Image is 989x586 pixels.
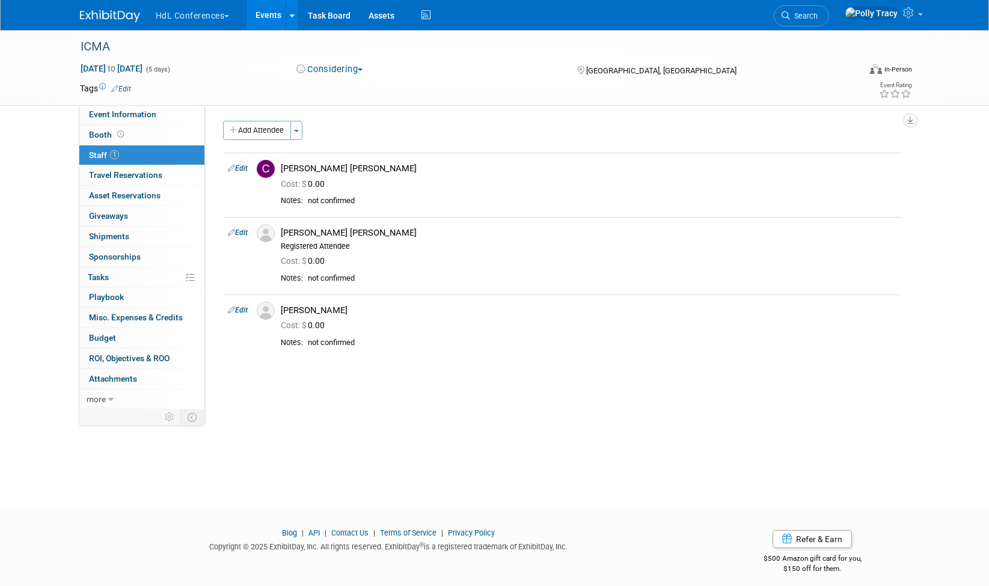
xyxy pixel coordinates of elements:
[331,528,369,537] a: Contact Us
[79,145,204,165] a: Staff1
[281,305,896,316] div: [PERSON_NAME]
[89,150,119,160] span: Staff
[789,63,913,81] div: Event Format
[76,36,842,58] div: ICMA
[87,394,106,404] span: more
[79,369,204,389] a: Attachments
[89,130,126,139] span: Booth
[228,228,248,237] a: Edit
[180,409,204,425] td: Toggle Event Tabs
[79,186,204,206] a: Asset Reservations
[88,272,109,282] span: Tasks
[299,528,307,537] span: |
[79,267,204,287] a: Tasks
[89,252,141,261] span: Sponsorships
[89,170,162,180] span: Travel Reservations
[281,320,308,330] span: Cost: $
[292,63,367,76] button: Considering
[845,7,898,20] img: Polly Tracy
[79,308,204,328] a: Misc. Expenses & Credits
[228,306,248,314] a: Edit
[115,130,126,139] span: Booth not reserved yet
[79,125,204,145] a: Booth
[281,179,308,189] span: Cost: $
[281,256,329,266] span: 0.00
[308,338,896,348] div: not confirmed
[586,66,736,75] span: [GEOGRAPHIC_DATA], [GEOGRAPHIC_DATA]
[223,121,291,140] button: Add Attendee
[89,313,183,322] span: Misc. Expenses & Credits
[89,374,137,383] span: Attachments
[79,287,204,307] a: Playbook
[281,196,303,206] div: Notes:
[79,247,204,267] a: Sponsorships
[79,328,204,348] a: Budget
[79,349,204,368] a: ROI, Objectives & ROO
[879,82,911,88] div: Event Rating
[308,273,896,284] div: not confirmed
[774,5,829,26] a: Search
[145,66,170,73] span: (5 days)
[257,302,275,320] img: Associate-Profile-5.png
[281,256,308,266] span: Cost: $
[79,165,204,185] a: Travel Reservations
[79,105,204,124] a: Event Information
[159,409,180,425] td: Personalize Event Tab Strip
[89,211,128,221] span: Giveaways
[89,353,170,363] span: ROI, Objectives & ROO
[438,528,446,537] span: |
[80,82,131,94] td: Tags
[308,528,320,537] a: API
[257,160,275,178] img: C.jpg
[281,179,329,189] span: 0.00
[79,206,204,226] a: Giveaways
[89,231,129,241] span: Shipments
[281,227,896,239] div: [PERSON_NAME] [PERSON_NAME]
[257,224,275,242] img: Associate-Profile-5.png
[420,542,424,548] sup: ®
[80,539,698,552] div: Copyright © 2025 ExhibitDay, Inc. All rights reserved. ExhibitDay is a registered trademark of Ex...
[308,196,896,206] div: not confirmed
[281,273,303,283] div: Notes:
[884,65,912,74] div: In-Person
[322,528,329,537] span: |
[281,163,896,174] div: [PERSON_NAME] [PERSON_NAME]
[790,11,818,20] span: Search
[80,63,143,74] span: [DATE] [DATE]
[89,292,124,302] span: Playbook
[79,389,204,409] a: more
[79,227,204,246] a: Shipments
[89,191,161,200] span: Asset Reservations
[106,64,117,73] span: to
[281,242,896,251] div: Registered Attendee
[89,333,116,343] span: Budget
[228,164,248,172] a: Edit
[281,320,329,330] span: 0.00
[111,85,131,93] a: Edit
[89,109,156,119] span: Event Information
[370,528,378,537] span: |
[282,528,297,537] a: Blog
[448,528,495,537] a: Privacy Policy
[380,528,436,537] a: Terms of Service
[110,150,119,159] span: 1
[870,64,882,74] img: Format-Inperson.png
[715,564,910,574] div: $150 off for them.
[715,546,910,573] div: $500 Amazon gift card for you,
[281,338,303,347] div: Notes:
[773,530,852,548] a: Refer & Earn
[80,10,140,22] img: ExhibitDay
